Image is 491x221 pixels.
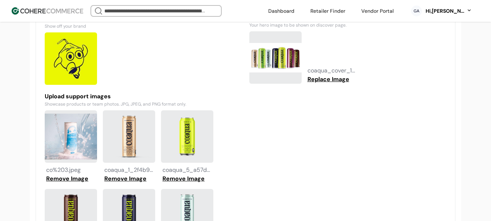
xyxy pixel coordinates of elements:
div: Hi, [PERSON_NAME] [425,7,465,15]
button: Remove Image [45,174,90,183]
div: coaqua_1_2f4b90_.png [103,166,155,174]
h6: Upload support images [45,92,242,101]
button: Hi,[PERSON_NAME] [425,7,472,15]
div: coaqua_cover_1505df_.jpg [306,66,358,75]
div: coaqua_5_a57d89_.png [161,166,213,174]
button: Remove Image [161,174,206,183]
img: https://eyrgwctjnbjddggtfjtb.supabase.co/storage/v1/object/public/cohere/1e4e3ee7-738a-4ac3-b71c-... [45,110,97,163]
p: Your hero image to be shown on discover page. [249,22,447,28]
button: Replace Image [306,75,351,84]
p: Show off your brand [45,23,242,29]
img: Cohere Logo [12,7,83,15]
button: Remove Image [103,174,148,183]
div: co%203.jpeg [45,166,97,174]
img: https://eyrgwctjnbjddggtfjtb.supabase.co/storage/v1/object/public/cohere/1e4e3ee7-738a-4ac3-b71c-... [249,31,302,84]
img: https://eyrgwctjnbjddggtfjtb.supabase.co/storage/v1/object/public/cohere/1e4e3ee7-738a-4ac3-b71c-... [103,110,155,163]
img: https://eyrgwctjnbjddggtfjtb.supabase.co/storage/v1/object/public/cohere/1e4e3ee7-738a-4ac3-b71c-... [161,110,213,163]
p: Showcase products or team photos. JPG, JPEG, and PNG format only. [45,101,242,107]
